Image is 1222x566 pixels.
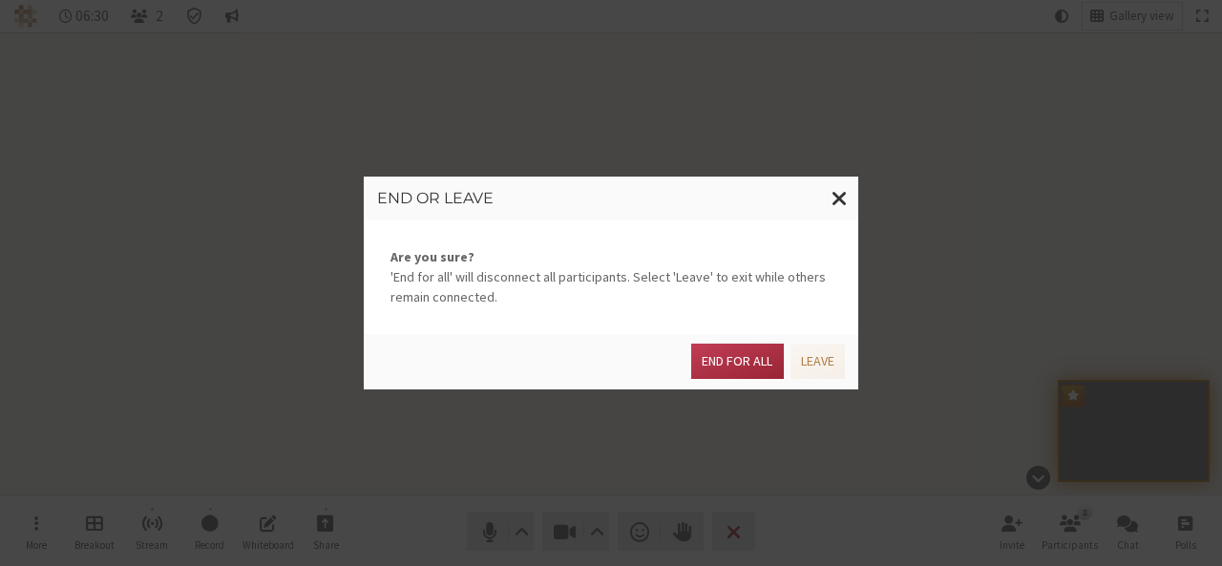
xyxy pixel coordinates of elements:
[821,177,858,220] button: Close modal
[790,344,845,379] button: Leave
[377,190,845,207] h3: End or leave
[691,344,783,379] button: End for all
[364,220,858,334] div: 'End for all' will disconnect all participants. Select 'Leave' to exit while others remain connec...
[390,247,832,267] strong: Are you sure?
